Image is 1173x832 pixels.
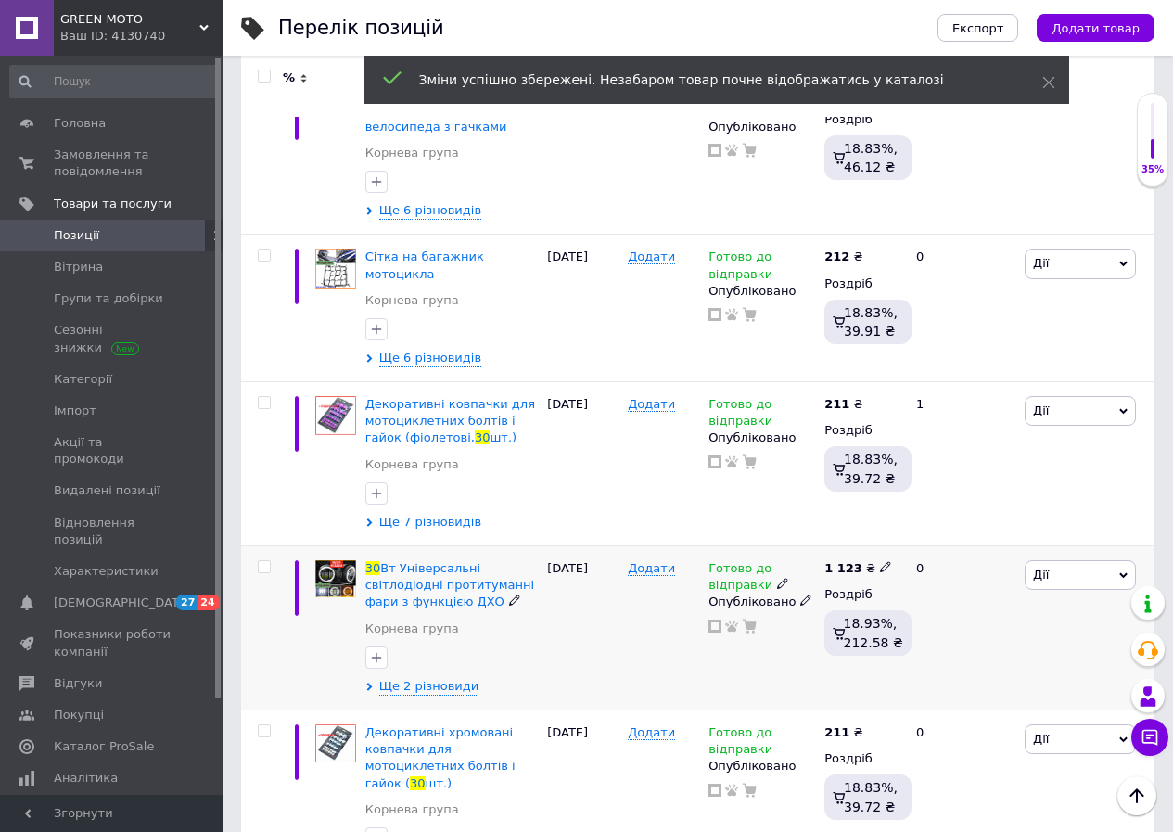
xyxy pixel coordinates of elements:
[379,350,481,367] span: Ще 6 різновидів
[475,430,491,444] span: 30
[824,561,862,575] b: 1 123
[1131,719,1168,756] button: Чат з покупцем
[176,595,198,610] span: 27
[844,305,898,339] span: 18.83%, 39.91 ₴
[365,250,484,280] a: Сітка на багажник мотоцикла
[824,396,862,413] div: ₴
[315,724,356,763] img: Декоративные хромированные колпачки для мотоциклетных болтов и гаек (30 шт)
[708,283,815,300] div: Опубліковано
[54,563,159,580] span: Характеристики
[937,14,1019,42] button: Експорт
[708,250,772,286] span: Готово до відправки
[708,725,772,762] span: Готово до відправки
[708,594,815,610] div: Опубліковано
[490,430,516,444] span: шт.)
[628,561,675,576] span: Додати
[54,738,154,755] span: Каталог ProSale
[628,725,675,740] span: Додати
[365,561,534,608] a: 30Вт Універсальні світлодіодні протитуманні фари з функцією ДХО
[952,21,1004,35] span: Експорт
[542,382,623,546] div: [DATE]
[542,70,623,235] div: [DATE]
[1117,776,1156,815] button: Наверх
[410,776,426,790] span: 30
[54,259,103,275] span: Вітрина
[628,250,675,264] span: Додати
[365,621,459,637] a: Корнева група
[54,371,112,388] span: Категорії
[824,275,900,292] div: Роздріб
[1033,256,1049,270] span: Дії
[54,403,96,419] span: Імпорт
[824,560,892,577] div: ₴
[379,202,481,220] span: Ще 6 різновидів
[365,801,459,818] a: Корнева група
[54,595,191,611] span: [DEMOGRAPHIC_DATA]
[708,397,772,433] span: Готово до відправки
[824,111,900,128] div: Роздріб
[365,725,516,790] span: Декоративні хромовані ковпачки для мотоциклетних болтів і гайок (
[365,456,459,473] a: Корнева група
[365,85,525,133] a: Багажна сітка-павук для мотоцикла, скутера та велосипеда з гачками
[278,19,444,38] div: Перелік позицій
[1033,403,1049,417] span: Дії
[365,292,459,309] a: Корнева група
[283,70,295,86] span: %
[905,235,1020,382] div: 0
[54,482,160,499] span: Видалені позиції
[54,290,163,307] span: Групи та добірки
[708,758,815,774] div: Опубліковано
[824,586,900,603] div: Роздріб
[54,196,172,212] span: Товари та послуги
[824,725,849,739] b: 211
[426,776,453,790] span: шт.)
[54,227,99,244] span: Позиції
[365,145,459,161] a: Корнева група
[844,452,898,485] span: 18.83%, 39.72 ₴
[1138,163,1167,176] div: 35%
[365,397,535,444] a: Декоративні ковпачки для мотоциклетних болтів і гайок (фіолетові,30шт.)
[54,515,172,548] span: Відновлення позицій
[54,322,172,355] span: Сезонні знижки
[54,626,172,659] span: Показники роботи компанії
[365,561,534,608] span: Вт Універсальні світлодіодні протитуманні фари з функцією ДХО
[843,616,902,649] span: 18.93%, 212.58 ₴
[708,561,772,597] span: Готово до відправки
[315,560,356,597] img: 30Вт Универсальные светодиодные противотуманные фары с функцией ДХО
[844,780,898,813] span: 18.83%, 39.72 ₴
[315,396,356,435] img: Декоративные колпачки на гайки/болты, зеленые, 30 шт. + подарок
[824,422,900,439] div: Роздріб
[365,561,381,575] span: 30
[824,250,849,263] b: 212
[54,434,172,467] span: Акції та промокоди
[708,119,815,135] div: Опубліковано
[824,724,862,741] div: ₴
[1052,21,1140,35] span: Додати товар
[824,397,849,411] b: 211
[1037,14,1154,42] button: Додати товар
[824,249,862,265] div: ₴
[708,429,815,446] div: Опубліковано
[54,770,118,787] span: Аналітика
[379,678,479,696] span: Ще 2 різновиди
[844,141,898,174] span: 18.83%, 46.12 ₴
[54,707,104,723] span: Покупці
[365,397,535,444] span: Декоративні ковпачки для мотоциклетних болтів і гайок (фіолетові,
[419,70,996,89] div: Зміни успішно збережені. Незабаром товар почне відображатись у каталозі
[542,235,623,382] div: [DATE]
[60,28,223,45] div: Ваш ID: 4130740
[1033,568,1049,582] span: Дії
[9,65,219,98] input: Пошук
[54,147,172,180] span: Замовлення та повідомлення
[54,115,106,132] span: Головна
[1033,732,1049,746] span: Дії
[379,514,481,531] span: Ще 7 різновидів
[905,382,1020,546] div: 1
[542,546,623,710] div: [DATE]
[60,11,199,28] span: GREEN MOTO
[905,70,1020,235] div: 0
[365,725,516,790] a: Декоративні хромовані ковпачки для мотоциклетних болтів і гайок (30шт.)
[315,249,356,288] img: Сетка на багажник мотоцикла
